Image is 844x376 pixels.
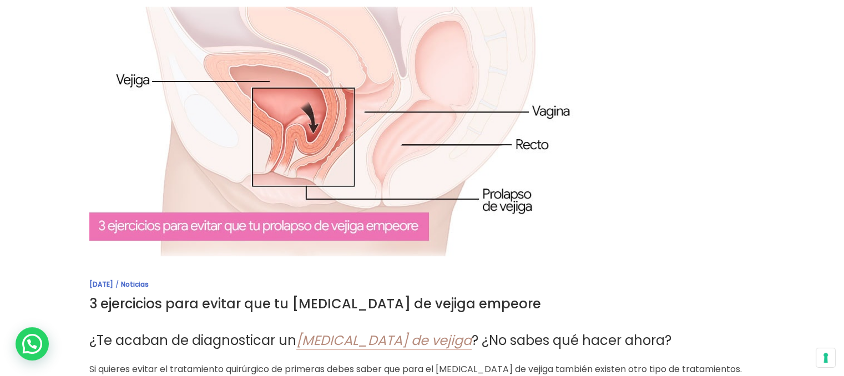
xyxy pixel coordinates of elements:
span: [MEDICAL_DATA] de vejiga [296,331,472,349]
span: ¿Te acaban de diagnosticar un [89,331,296,349]
a: Noticias [121,280,149,289]
button: Sus preferencias de consentimiento para tecnologías de seguimiento [816,348,835,367]
a: [DATE] [89,280,113,289]
span: ? ¿No sabes qué hacer ahora? [472,331,671,349]
a: [MEDICAL_DATA] de vejiga [296,331,472,350]
h3: 3 ejercicios para evitar que tu [MEDICAL_DATA] de vejiga empeore [89,293,755,314]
